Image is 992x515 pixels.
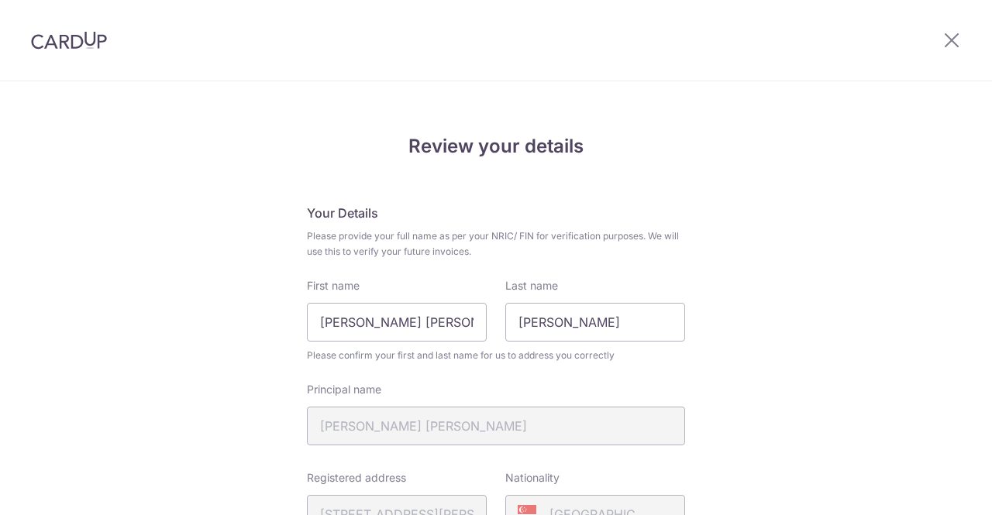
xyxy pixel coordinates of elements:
[307,303,487,342] input: First Name
[505,278,558,294] label: Last name
[505,470,560,486] label: Nationality
[307,228,685,259] span: Please provide your full name as per your NRIC/ FIN for verification purposes. We will use this t...
[307,278,360,294] label: First name
[307,348,685,363] span: Please confirm your first and last name for us to address you correctly
[307,204,685,222] h5: Your Details
[505,303,685,342] input: Last name
[307,382,381,397] label: Principal name
[31,31,107,50] img: CardUp
[307,470,406,486] label: Registered address
[307,132,685,160] h4: Review your details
